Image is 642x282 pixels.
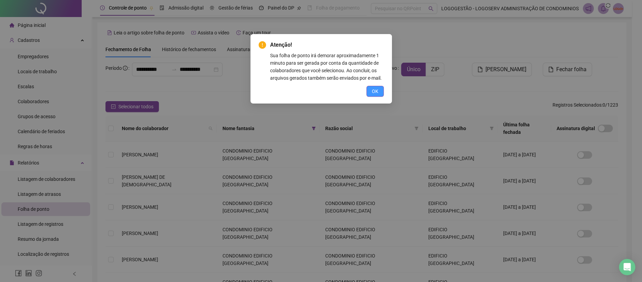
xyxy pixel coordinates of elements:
[270,41,384,49] span: Atenção!
[259,41,266,49] span: exclamation-circle
[619,259,635,275] div: Open Intercom Messenger
[366,86,384,97] button: OK
[270,52,384,82] div: Sua folha de ponto irá demorar aproximadamente 1 minuto para ser gerada por conta da quantidade d...
[372,88,378,95] span: OK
